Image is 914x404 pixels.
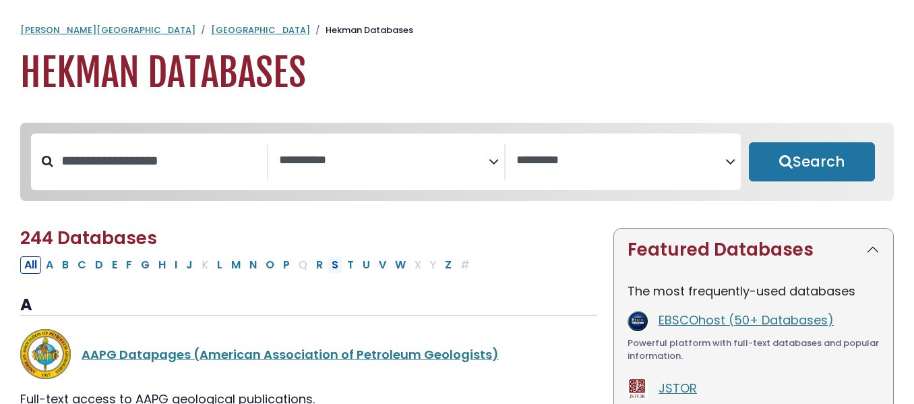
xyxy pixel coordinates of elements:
button: Submit for Search Results [749,142,875,181]
button: Filter Results S [328,256,342,274]
nav: breadcrumb [20,24,894,37]
h1: Hekman Databases [20,51,894,96]
button: Featured Databases [614,229,893,271]
button: Filter Results T [343,256,358,274]
button: Filter Results R [312,256,327,274]
button: Filter Results V [375,256,390,274]
button: Filter Results C [73,256,90,274]
button: Filter Results U [359,256,374,274]
button: All [20,256,41,274]
button: Filter Results H [154,256,170,274]
nav: Search filters [20,123,894,201]
button: Filter Results A [42,256,57,274]
button: Filter Results P [279,256,294,274]
a: JSTOR [659,380,697,397]
li: Hekman Databases [310,24,413,37]
button: Filter Results G [137,256,154,274]
button: Filter Results J [182,256,197,274]
div: Powerful platform with full-text databases and popular information. [628,337,880,363]
input: Search database by title or keyword [53,150,267,172]
button: Filter Results W [391,256,410,274]
button: Filter Results D [91,256,107,274]
button: Filter Results M [227,256,245,274]
div: Alpha-list to filter by first letter of database name [20,256,475,272]
a: [GEOGRAPHIC_DATA] [211,24,310,36]
button: Filter Results Z [441,256,456,274]
button: Filter Results B [58,256,73,274]
button: Filter Results E [108,256,121,274]
textarea: Search [516,154,726,168]
button: Filter Results F [122,256,136,274]
a: [PERSON_NAME][GEOGRAPHIC_DATA] [20,24,195,36]
textarea: Search [279,154,489,168]
button: Filter Results L [213,256,226,274]
h3: A [20,295,597,316]
button: Filter Results O [262,256,278,274]
button: Filter Results I [171,256,181,274]
span: 244 Databases [20,226,157,250]
button: Filter Results N [245,256,261,274]
a: EBSCOhost (50+ Databases) [659,312,834,328]
a: AAPG Datapages (American Association of Petroleum Geologists) [82,346,499,363]
p: The most frequently-used databases [628,282,880,300]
